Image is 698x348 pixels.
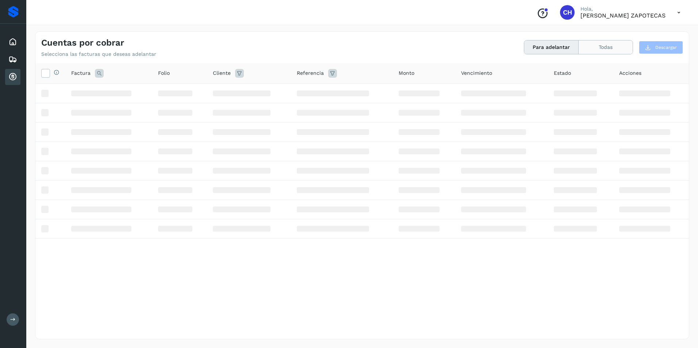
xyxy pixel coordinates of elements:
div: Cuentas por cobrar [5,69,20,85]
button: Todas [579,40,633,54]
span: Vencimiento [461,69,492,77]
span: Acciones [619,69,641,77]
p: Hola, [580,6,666,12]
p: CELSO HUITZIL ZAPOTECAS [580,12,666,19]
span: Referencia [297,69,324,77]
span: Cliente [213,69,231,77]
span: Folio [158,69,170,77]
button: Para adelantar [524,40,579,54]
span: Factura [71,69,91,77]
span: Estado [554,69,571,77]
div: Inicio [5,34,20,50]
p: Selecciona las facturas que deseas adelantar [41,51,156,57]
span: Descargar [655,44,677,51]
h4: Cuentas por cobrar [41,38,124,48]
div: Embarques [5,51,20,67]
button: Descargar [639,41,683,54]
span: Monto [399,69,414,77]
